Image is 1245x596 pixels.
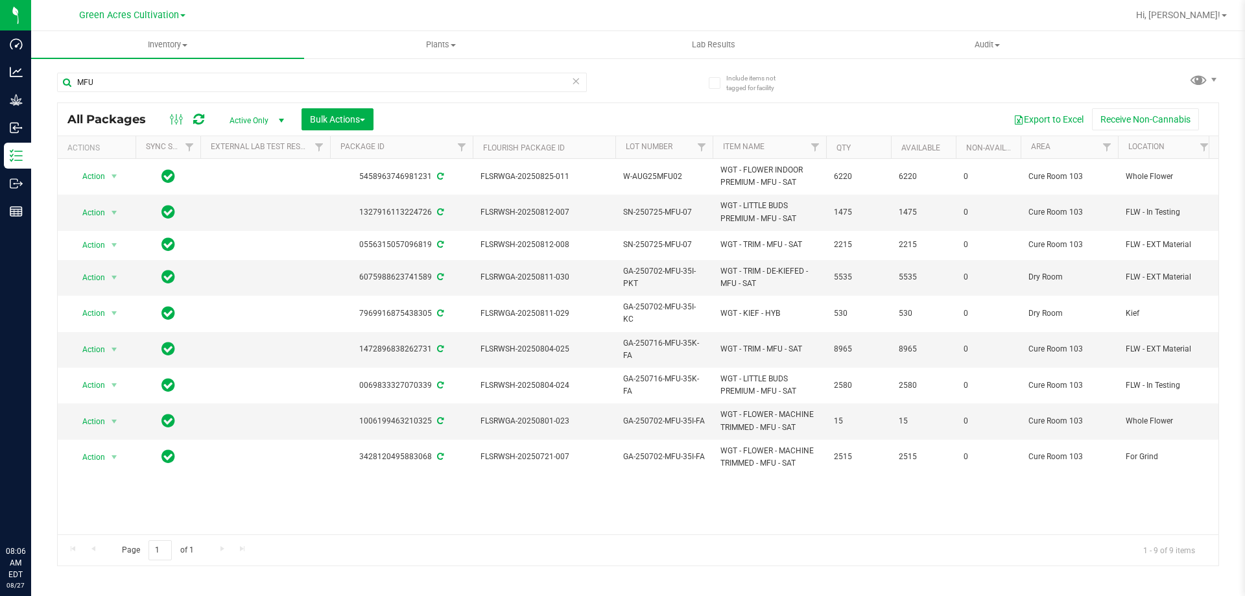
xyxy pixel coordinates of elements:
span: Whole Flower [1126,171,1207,183]
span: 0 [964,307,1013,320]
a: Lot Number [626,142,672,151]
span: Whole Flower [1126,415,1207,427]
span: Sync from Compliance System [435,452,444,461]
span: 15 [899,415,948,427]
a: Filter [1097,136,1118,158]
div: 1006199463210325 [328,415,475,427]
span: FLW - EXT Material [1126,271,1207,283]
span: Sync from Compliance System [435,309,444,318]
inline-svg: Inventory [10,149,23,162]
span: Action [71,204,106,222]
span: WGT - TRIM - DE-KIEFED - MFU - SAT [720,265,818,290]
span: In Sync [161,167,175,185]
inline-svg: Reports [10,205,23,218]
span: 2580 [834,379,883,392]
a: Filter [691,136,713,158]
p: 08:06 AM EDT [6,545,25,580]
span: WGT - LITTLE BUDS PREMIUM - MFU - SAT [720,373,818,398]
button: Receive Non-Cannabis [1092,108,1199,130]
span: Bulk Actions [310,114,365,125]
span: select [106,268,123,287]
span: 1475 [834,206,883,219]
span: Action [71,268,106,287]
span: In Sync [161,376,175,394]
span: select [106,340,123,359]
span: GA-250716-MFU-35K-FA [623,373,705,398]
span: SN-250725-MFU-07 [623,206,705,219]
a: Location [1128,142,1165,151]
div: 1472896838262731 [328,343,475,355]
span: 0 [964,415,1013,427]
span: In Sync [161,235,175,254]
span: 6220 [834,171,883,183]
span: WGT - FLOWER INDOOR PREMIUM - MFU - SAT [720,164,818,189]
div: 5458963746981231 [328,171,475,183]
a: Filter [451,136,473,158]
div: 1327916113224726 [328,206,475,219]
span: Audit [851,39,1123,51]
span: WGT - FLOWER - MACHINE TRIMMED - MFU - SAT [720,409,818,433]
span: FLW - In Testing [1126,379,1207,392]
span: 2215 [899,239,948,251]
span: select [106,412,123,431]
span: Sync from Compliance System [435,240,444,249]
button: Bulk Actions [302,108,373,130]
span: 2215 [834,239,883,251]
span: 8965 [899,343,948,355]
a: External Lab Test Result [211,142,313,151]
span: In Sync [161,304,175,322]
span: Green Acres Cultivation [79,10,179,21]
a: Inventory [31,31,304,58]
inline-svg: Dashboard [10,38,23,51]
span: In Sync [161,203,175,221]
span: Sync from Compliance System [435,344,444,353]
span: 5535 [834,271,883,283]
inline-svg: Analytics [10,66,23,78]
span: All Packages [67,112,159,126]
span: FLSRWGA-20250811-029 [480,307,608,320]
span: 0 [964,206,1013,219]
span: WGT - KIEF - HYB [720,307,818,320]
span: 0 [964,239,1013,251]
span: Lab Results [674,39,753,51]
span: FLW - In Testing [1126,206,1207,219]
span: 1475 [899,206,948,219]
span: select [106,236,123,254]
span: 8965 [834,343,883,355]
span: select [106,204,123,222]
span: Cure Room 103 [1028,451,1110,463]
a: Lab Results [577,31,850,58]
button: Export to Excel [1005,108,1092,130]
span: Cure Room 103 [1028,415,1110,427]
span: 0 [964,451,1013,463]
span: 2515 [834,451,883,463]
span: 5535 [899,271,948,283]
span: Cure Room 103 [1028,343,1110,355]
span: WGT - LITTLE BUDS PREMIUM - MFU - SAT [720,200,818,224]
span: select [106,167,123,185]
span: Action [71,167,106,185]
span: Clear [571,73,580,89]
span: select [106,304,123,322]
a: Filter [179,136,200,158]
span: WGT - FLOWER - MACHINE TRIMMED - MFU - SAT [720,445,818,470]
span: Cure Room 103 [1028,239,1110,251]
span: WGT - TRIM - MFU - SAT [720,343,818,355]
span: In Sync [161,447,175,466]
span: Dry Room [1028,271,1110,283]
span: For Grind [1126,451,1207,463]
span: Page of 1 [111,540,204,560]
span: 2515 [899,451,948,463]
span: GA-250702-MFU-35I-FA [623,415,705,427]
span: FLSRWSH-20250804-024 [480,379,608,392]
a: Sync Status [146,142,196,151]
span: WGT - TRIM - MFU - SAT [720,239,818,251]
div: 0069833327070339 [328,379,475,392]
div: 0556315057096819 [328,239,475,251]
a: Flourish Package ID [483,143,565,152]
a: Area [1031,142,1050,151]
inline-svg: Outbound [10,177,23,190]
span: 0 [964,379,1013,392]
inline-svg: Grow [10,93,23,106]
span: Action [71,236,106,254]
